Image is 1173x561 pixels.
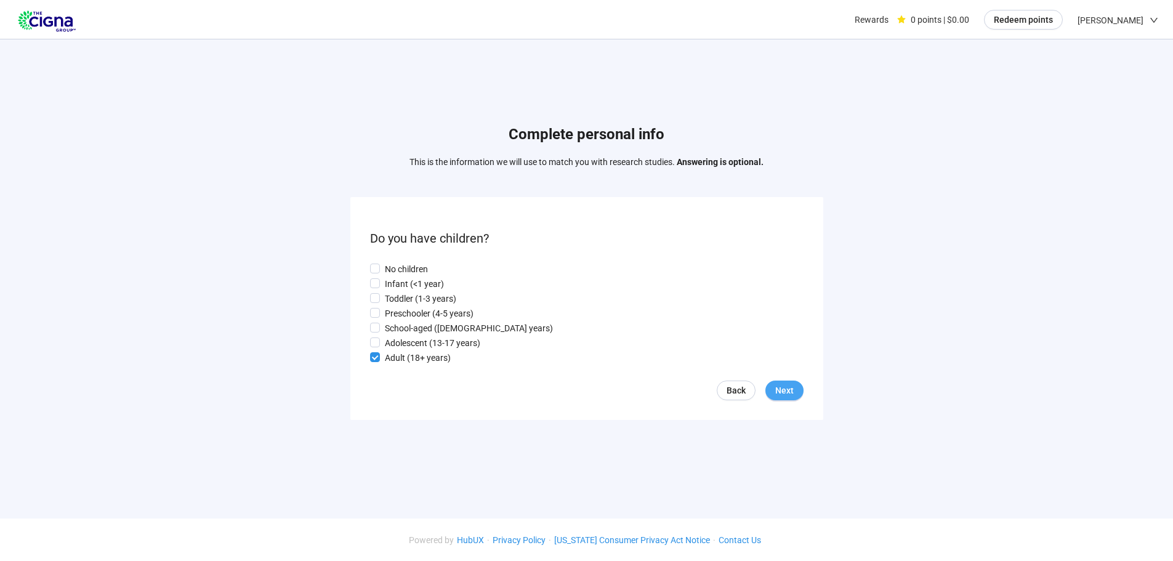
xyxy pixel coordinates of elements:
p: No children [385,262,428,276]
p: Toddler (1-3 years) [385,292,456,305]
span: Redeem points [994,13,1053,26]
span: down [1150,16,1158,25]
p: School-aged ([DEMOGRAPHIC_DATA] years) [385,321,553,335]
p: This is the information we will use to match you with research studies. [409,155,764,169]
span: Next [775,384,794,397]
div: · · · [409,533,764,547]
p: Do you have children? [370,229,804,248]
p: Preschooler (4-5 years) [385,307,474,320]
a: Privacy Policy [490,535,549,545]
a: HubUX [454,535,487,545]
h1: Complete personal info [409,123,764,147]
a: Contact Us [715,535,764,545]
button: Next [765,381,804,400]
a: [US_STATE] Consumer Privacy Act Notice [551,535,713,545]
span: Back [727,384,746,397]
span: Powered by [409,535,454,545]
a: Back [717,381,756,400]
span: star [897,15,906,24]
strong: Answering is optional. [677,157,764,167]
p: Infant (<1 year) [385,277,444,291]
p: Adult (18+ years) [385,351,451,365]
p: Adolescent (13-17 years) [385,336,480,350]
span: [PERSON_NAME] [1078,1,1143,40]
button: Redeem points [984,10,1063,30]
